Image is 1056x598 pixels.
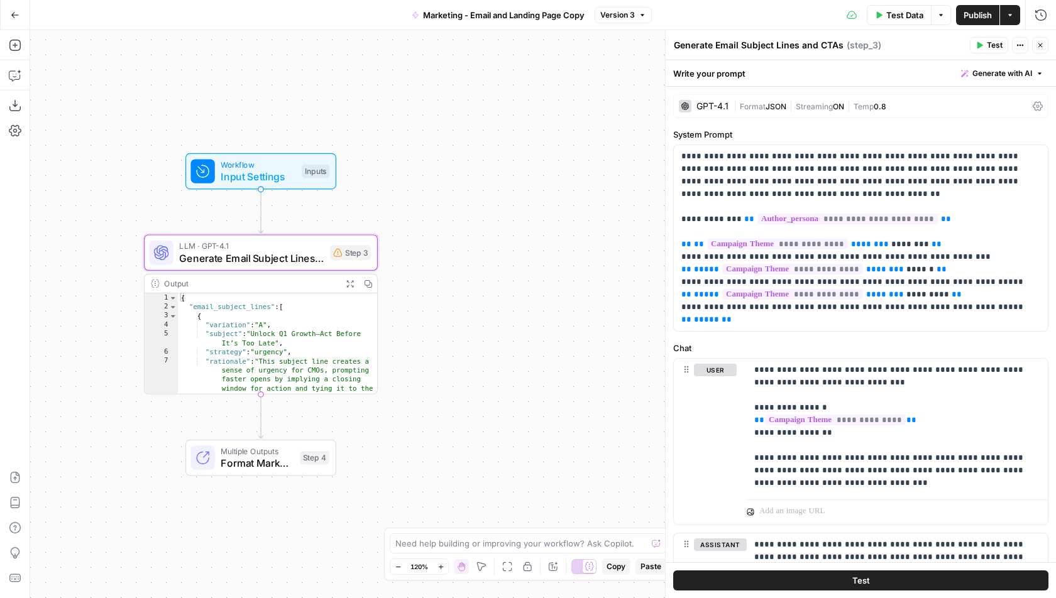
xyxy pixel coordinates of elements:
div: 6 [145,347,178,356]
button: assistant [694,538,747,551]
span: 120% [410,562,428,572]
span: Toggle code folding, rows 3 through 8 [169,312,177,320]
span: Marketing - Email and Landing Page Copy [423,9,585,21]
button: Test [970,37,1008,53]
span: Test [987,40,1003,51]
button: Paste [635,558,666,575]
div: Output [164,278,336,290]
div: Step 4 [300,451,329,465]
div: Multiple OutputsFormat Marketing Copy OutputStep 4 [144,440,378,476]
div: Inputs [302,165,329,178]
button: Marketing - Email and Landing Page Copy [404,5,592,25]
span: ON [833,102,844,111]
span: Workflow [221,158,295,170]
span: | [844,99,854,112]
textarea: Generate Email Subject Lines and CTAs [674,39,844,52]
span: Temp [854,102,874,111]
span: Toggle code folding, rows 1 through 54 [169,293,177,302]
span: 0.8 [874,102,886,111]
span: Paste [641,561,661,572]
div: Step 3 [330,245,371,260]
div: user [674,359,737,525]
span: Toggle code folding, rows 2 through 33 [169,302,177,311]
span: Test [852,574,870,587]
span: Input Settings [221,169,295,184]
g: Edge from step_3 to step_4 [258,394,263,438]
label: Chat [673,342,1048,354]
span: | [786,99,796,112]
span: Format Marketing Copy Output [221,455,294,470]
button: Generate with AI [956,65,1048,82]
span: Streaming [796,102,833,111]
span: Format [740,102,766,111]
span: Generate Email Subject Lines and CTAs [179,251,324,266]
div: 7 [145,357,178,402]
button: user [694,364,737,376]
div: 3 [145,312,178,320]
div: GPT-4.1 [696,102,729,111]
span: LLM · GPT-4.1 [179,240,324,252]
div: WorkflowInput SettingsInputs [144,153,378,190]
button: Publish [956,5,999,25]
span: ( step_3 ) [847,39,881,52]
g: Edge from start to step_3 [258,188,263,233]
span: Generate with AI [972,68,1032,79]
div: 4 [145,320,178,329]
span: | [734,99,740,112]
button: Version 3 [595,7,652,23]
span: JSON [766,102,786,111]
span: Version 3 [600,9,635,21]
div: 2 [145,302,178,311]
span: Test Data [886,9,923,21]
span: Publish [964,9,992,21]
button: Test [673,570,1048,590]
div: 1 [145,293,178,302]
span: Multiple Outputs [221,445,294,457]
span: Copy [607,561,625,572]
label: System Prompt [673,128,1048,141]
button: Test Data [867,5,931,25]
button: Copy [602,558,630,575]
div: Write your prompt [666,60,1056,86]
div: 5 [145,330,178,348]
div: LLM · GPT-4.1Generate Email Subject Lines and CTAsStep 3Output{ "email_subject_lines":[ { "variat... [144,234,378,394]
